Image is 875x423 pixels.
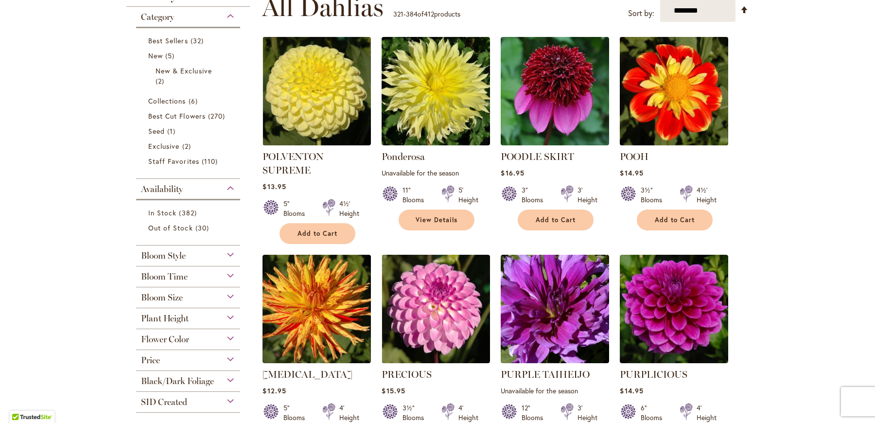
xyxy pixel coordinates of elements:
[148,223,230,233] a: Out of Stock 30
[501,151,574,162] a: POODLE SKIRT
[522,185,549,205] div: 3" Blooms
[697,185,717,205] div: 4½' Height
[620,151,648,162] a: POOH
[262,37,371,145] img: POLVENTON SUPREME
[148,96,186,106] span: Collections
[501,356,609,365] a: PURPLE TAIHEIJO
[262,255,371,363] img: POPPERS
[339,403,359,423] div: 4' Height
[167,126,178,136] span: 1
[518,210,594,230] button: Add to Cart
[262,182,286,191] span: $13.95
[148,126,165,136] span: Seed
[148,36,188,45] span: Best Sellers
[141,334,189,345] span: Flower Color
[655,216,695,224] span: Add to Cart
[148,126,230,136] a: Seed
[424,9,434,18] span: 412
[148,35,230,46] a: Best Sellers
[620,369,687,380] a: PURPLICIOUS
[339,199,359,218] div: 4½' Height
[148,157,199,166] span: Staff Favorites
[382,386,405,395] span: $15.95
[399,210,474,230] a: View Details
[148,141,179,151] span: Exclusive
[283,199,311,218] div: 5" Blooms
[393,6,460,22] p: - of products
[393,9,403,18] span: 321
[283,403,311,423] div: 5" Blooms
[382,138,490,147] a: Ponderosa
[382,151,425,162] a: Ponderosa
[165,51,177,61] span: 5
[577,403,597,423] div: 3' Height
[141,292,183,303] span: Bloom Size
[620,138,728,147] a: POOH
[191,35,206,46] span: 32
[148,141,230,151] a: Exclusive
[208,111,227,121] span: 270
[402,185,430,205] div: 11" Blooms
[280,223,355,244] button: Add to Cart
[402,403,430,423] div: 3½" Blooms
[577,185,597,205] div: 3' Height
[637,210,713,230] button: Add to Cart
[195,223,211,233] span: 30
[141,376,214,387] span: Black/Dark Foliage
[697,403,717,423] div: 4' Height
[156,76,167,86] span: 2
[141,250,186,261] span: Bloom Style
[148,51,163,60] span: New
[628,4,654,22] label: Sort by:
[382,168,490,177] p: Unavailable for the season
[148,156,230,166] a: Staff Favorites
[262,138,371,147] a: POLVENTON SUPREME
[141,184,183,194] span: Availability
[620,168,643,177] span: $14.95
[406,9,418,18] span: 384
[501,369,590,380] a: PURPLE TAIHEIJO
[148,208,176,217] span: In Stock
[522,403,549,423] div: 12" Blooms
[382,255,490,363] img: PRECIOUS
[148,208,230,218] a: In Stock 382
[297,229,337,238] span: Add to Cart
[202,156,220,166] span: 110
[501,255,609,363] img: PURPLE TAIHEIJO
[156,66,212,75] span: New & Exclusive
[148,111,206,121] span: Best Cut Flowers
[641,403,668,423] div: 6" Blooms
[262,356,371,365] a: POPPERS
[501,138,609,147] a: POODLE SKIRT
[617,35,731,148] img: POOH
[382,369,432,380] a: PRECIOUS
[501,37,609,145] img: POODLE SKIRT
[141,397,187,407] span: SID Created
[141,271,188,282] span: Bloom Time
[501,386,609,395] p: Unavailable for the season
[7,388,35,416] iframe: Launch Accessibility Center
[148,96,230,106] a: Collections
[148,51,230,61] a: New
[141,12,174,22] span: Category
[182,141,193,151] span: 2
[458,403,478,423] div: 4' Height
[536,216,576,224] span: Add to Cart
[501,168,524,177] span: $16.95
[189,96,200,106] span: 6
[620,386,643,395] span: $14.95
[262,386,286,395] span: $12.95
[262,369,352,380] a: [MEDICAL_DATA]
[141,313,189,324] span: Plant Height
[620,356,728,365] a: PURPLICIOUS
[620,255,728,363] img: PURPLICIOUS
[156,66,223,86] a: New &amp; Exclusive
[179,208,199,218] span: 382
[641,185,668,205] div: 3½" Blooms
[141,355,160,366] span: Price
[382,356,490,365] a: PRECIOUS
[382,37,490,145] img: Ponderosa
[458,185,478,205] div: 5' Height
[148,111,230,121] a: Best Cut Flowers
[148,223,193,232] span: Out of Stock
